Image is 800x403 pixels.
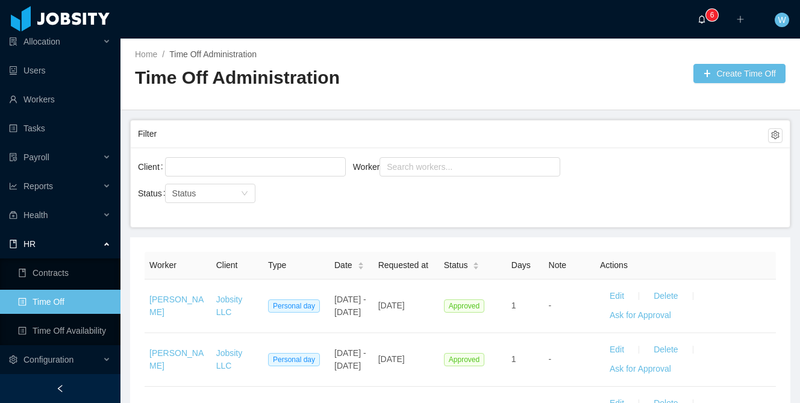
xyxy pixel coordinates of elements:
[600,260,628,270] span: Actions
[334,348,366,370] span: [DATE] - [DATE]
[768,128,783,143] button: icon: setting
[23,239,36,249] span: HR
[9,58,111,83] a: icon: robotUsers
[23,210,48,220] span: Health
[135,49,157,59] a: Home
[9,37,17,46] i: icon: solution
[378,354,405,364] span: [DATE]
[23,152,49,162] span: Payroll
[706,9,718,21] sup: 6
[511,260,531,270] span: Days
[511,301,516,310] span: 1
[162,49,164,59] span: /
[9,116,111,140] a: icon: profileTasks
[600,360,681,379] button: Ask for Approval
[693,64,786,83] button: icon: plusCreate Time Off
[18,319,111,343] a: icon: profileTime Off Availability
[444,299,484,313] span: Approved
[18,290,111,314] a: icon: profileTime Off
[378,260,428,270] span: Requested at
[268,260,286,270] span: Type
[511,354,516,364] span: 1
[444,353,484,366] span: Approved
[353,162,389,172] label: Worker
[9,87,111,111] a: icon: userWorkers
[778,13,786,27] span: W
[9,153,17,161] i: icon: file-protect
[334,295,366,317] span: [DATE] - [DATE]
[387,161,542,173] div: Search workers...
[138,123,768,145] div: Filter
[169,49,257,59] a: Time Off Administration
[472,260,480,269] div: Sort
[18,261,111,285] a: icon: bookContracts
[138,189,170,198] label: Status
[268,299,320,313] span: Personal day
[357,260,364,264] i: icon: caret-up
[736,15,745,23] i: icon: plus
[23,355,73,364] span: Configuration
[383,160,390,174] input: Worker
[149,260,177,270] span: Worker
[138,162,168,172] label: Client
[710,9,714,21] p: 6
[216,348,243,370] a: Jobsity LLC
[644,340,687,360] button: Delete
[169,160,175,174] input: Client
[378,301,405,310] span: [DATE]
[9,240,17,248] i: icon: book
[334,259,352,272] span: Date
[23,37,60,46] span: Allocation
[549,260,567,270] span: Note
[473,265,480,269] i: icon: caret-down
[135,66,460,90] h2: Time Off Administration
[23,181,53,191] span: Reports
[549,354,552,364] span: -
[216,260,238,270] span: Client
[9,211,17,219] i: icon: medicine-box
[149,348,204,370] a: [PERSON_NAME]
[172,189,196,198] span: Status
[357,260,364,269] div: Sort
[216,295,243,317] a: Jobsity LLC
[600,340,634,360] button: Edit
[268,353,320,366] span: Personal day
[644,287,687,306] button: Delete
[149,295,204,317] a: [PERSON_NAME]
[600,306,681,325] button: Ask for Approval
[600,287,634,306] button: Edit
[9,355,17,364] i: icon: setting
[444,259,468,272] span: Status
[241,190,248,198] i: icon: down
[9,182,17,190] i: icon: line-chart
[357,265,364,269] i: icon: caret-down
[473,260,480,264] i: icon: caret-up
[549,301,552,310] span: -
[698,15,706,23] i: icon: bell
